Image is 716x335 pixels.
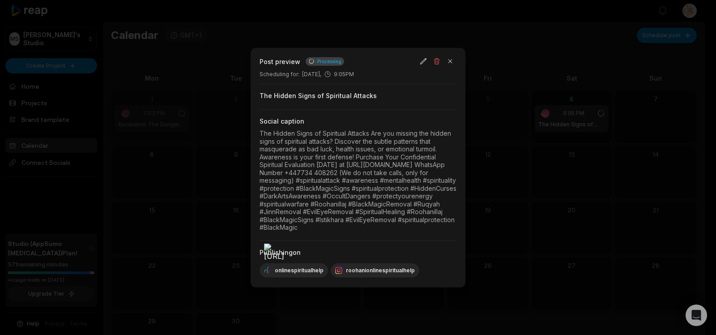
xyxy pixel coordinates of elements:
[260,70,456,78] div: [DATE], 9:05PM
[260,56,300,66] h2: Post preview
[260,91,456,100] div: The Hidden Signs of Spiritual Attacks
[260,263,328,277] div: onlinespiritualhelp
[260,70,299,78] span: Scheduling for :
[260,129,456,232] div: The Hidden Signs of Spiritual Attacks Are you missing the hidden signs of spiritual attacks? Disc...
[264,244,284,251] img: icon-4ce3ab2c.png
[331,263,419,277] div: roohanionlinespiritualhelp
[260,117,456,126] div: Social caption
[264,252,284,261] span: [URL]
[260,248,456,257] div: Publishing on
[317,58,341,64] span: Processing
